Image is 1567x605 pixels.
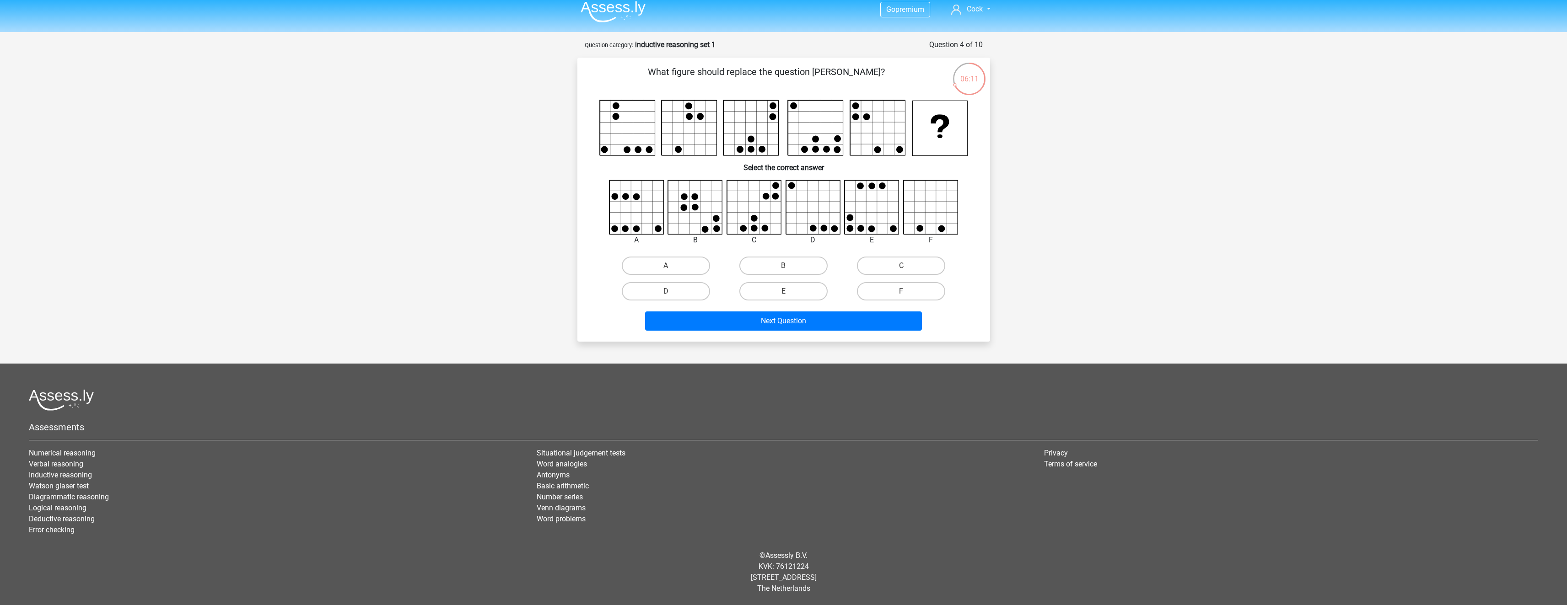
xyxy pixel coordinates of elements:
a: Diagrammatic reasoning [29,493,109,501]
div: C [720,235,789,246]
span: Go [886,5,895,14]
div: © KVK: 76121224 [STREET_ADDRESS] The Netherlands [22,543,1545,601]
a: Numerical reasoning [29,449,96,457]
img: Assessly logo [29,389,94,411]
div: A [602,235,671,246]
button: Next Question [645,311,922,331]
a: Privacy [1044,449,1068,457]
div: F [896,235,965,246]
a: Verbal reasoning [29,460,83,468]
strong: inductive reasoning set 1 [635,40,716,49]
a: Antonyms [537,471,570,479]
img: Assessly [581,1,646,22]
label: A [622,257,710,275]
a: Deductive reasoning [29,514,95,523]
label: E [739,282,828,300]
label: D [622,282,710,300]
div: B [661,235,730,246]
a: Number series [537,493,583,501]
label: C [857,257,945,275]
a: Situational judgement tests [537,449,625,457]
h6: Select the correct answer [592,156,975,172]
a: Word analogies [537,460,587,468]
a: Inductive reasoning [29,471,92,479]
label: B [739,257,828,275]
a: Word problems [537,514,586,523]
p: What figure should replace the question [PERSON_NAME]? [592,65,941,92]
label: F [857,282,945,300]
a: Gopremium [881,3,930,16]
small: Question category: [585,42,633,48]
a: Basic arithmetic [537,482,589,490]
span: premium [895,5,924,14]
a: Venn diagrams [537,503,586,512]
h5: Assessments [29,422,1538,433]
div: 06:11 [952,62,986,85]
a: Logical reasoning [29,503,86,512]
div: D [779,235,848,246]
div: Question 4 of 10 [929,39,983,50]
a: Assessly B.V. [765,551,808,560]
a: Terms of service [1044,460,1097,468]
a: Cock [948,4,994,15]
a: Error checking [29,525,75,534]
a: Watson glaser test [29,482,89,490]
span: Cock [967,5,983,13]
div: E [837,235,906,246]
